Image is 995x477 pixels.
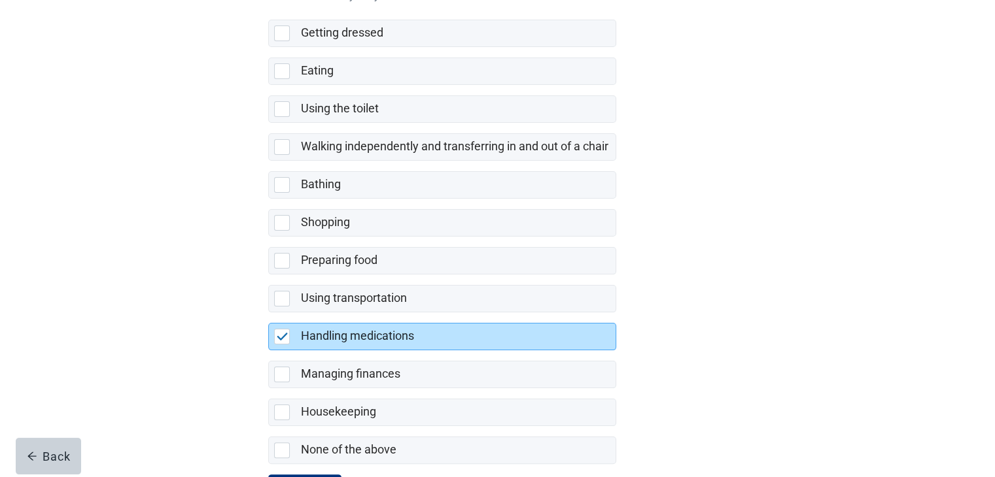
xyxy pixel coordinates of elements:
[300,177,340,191] label: Bathing
[300,139,608,153] label: Walking independently and transferring in and out of a chair
[300,215,349,229] label: Shopping
[300,404,375,418] label: Housekeeping
[300,101,378,115] label: Using the toilet
[300,63,333,77] label: Eating
[300,253,377,267] label: Preparing food
[300,367,400,380] label: Managing finances
[277,333,288,340] img: Check
[300,291,406,304] label: Using transportation
[16,438,81,474] button: arrow-leftBack
[300,442,396,456] label: None of the above
[300,329,413,342] label: Handling medications
[27,450,71,463] div: Back
[27,451,37,461] span: arrow-left
[300,25,383,39] label: Getting dressed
